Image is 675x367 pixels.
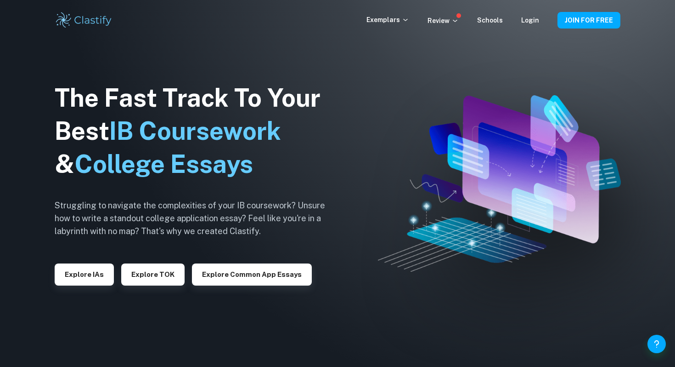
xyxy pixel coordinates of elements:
button: Explore IAs [55,264,114,286]
a: Explore Common App essays [192,270,312,278]
span: IB Coursework [109,116,281,145]
a: Explore TOK [121,270,185,278]
p: Review [427,16,459,26]
a: Explore IAs [55,270,114,278]
button: Explore TOK [121,264,185,286]
p: Exemplars [366,15,409,25]
img: Clastify hero [378,95,621,271]
a: Schools [477,17,503,24]
img: Clastify logo [55,11,113,29]
a: Login [521,17,539,24]
button: Help and Feedback [647,335,666,353]
button: JOIN FOR FREE [557,12,620,29]
button: Explore Common App essays [192,264,312,286]
h1: The Fast Track To Your Best & [55,81,339,181]
h6: Struggling to navigate the complexities of your IB coursework? Unsure how to write a standout col... [55,199,339,238]
span: College Essays [74,149,253,178]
